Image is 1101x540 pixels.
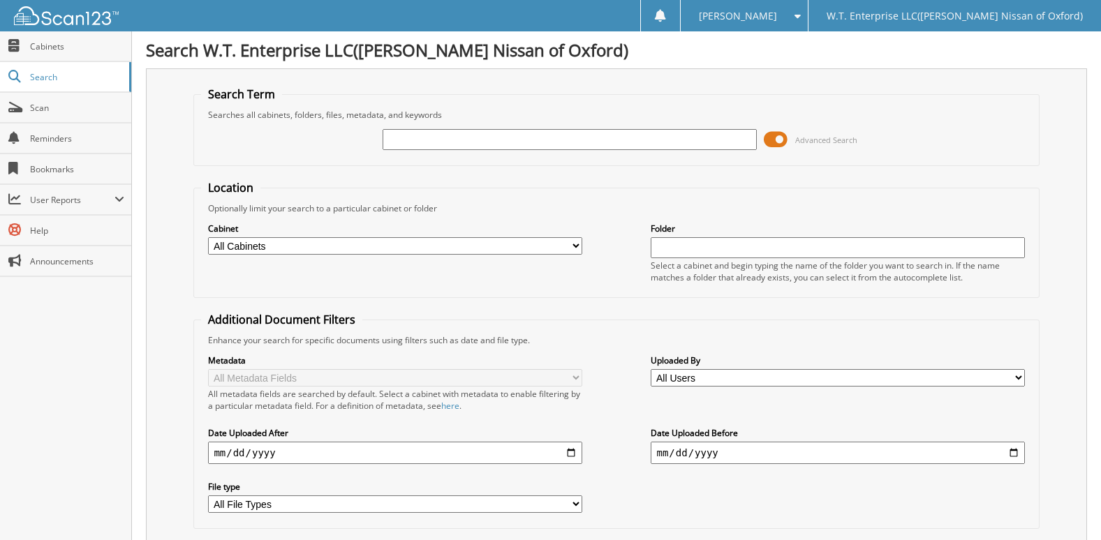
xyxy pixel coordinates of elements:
h1: Search W.T. Enterprise LLC([PERSON_NAME] Nissan of Oxford) [146,38,1087,61]
div: Searches all cabinets, folders, files, metadata, and keywords [201,109,1031,121]
label: Folder [651,223,1024,234]
img: scan123-logo-white.svg [14,6,119,25]
span: Search [30,71,122,83]
span: Help [30,225,124,237]
label: Uploaded By [651,354,1024,366]
span: Bookmarks [30,163,124,175]
legend: Location [201,180,260,195]
span: W.T. Enterprise LLC([PERSON_NAME] Nissan of Oxford) [827,12,1083,20]
label: Date Uploaded After [208,427,582,439]
span: [PERSON_NAME] [699,12,777,20]
label: Metadata [208,354,582,366]
input: start [208,442,582,464]
label: Date Uploaded Before [651,427,1024,439]
label: Cabinet [208,223,582,234]
input: end [651,442,1024,464]
div: Optionally limit your search to a particular cabinet or folder [201,202,1031,214]
span: Reminders [30,133,124,144]
span: Announcements [30,255,124,267]
label: File type [208,481,582,493]
div: Enhance your search for specific documents using filters such as date and file type. [201,334,1031,346]
span: Scan [30,102,124,114]
legend: Additional Document Filters [201,312,362,327]
div: All metadata fields are searched by default. Select a cabinet with metadata to enable filtering b... [208,388,582,412]
a: here [441,400,459,412]
span: User Reports [30,194,114,206]
div: Select a cabinet and begin typing the name of the folder you want to search in. If the name match... [651,260,1024,283]
span: Advanced Search [795,135,857,145]
span: Cabinets [30,40,124,52]
legend: Search Term [201,87,282,102]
